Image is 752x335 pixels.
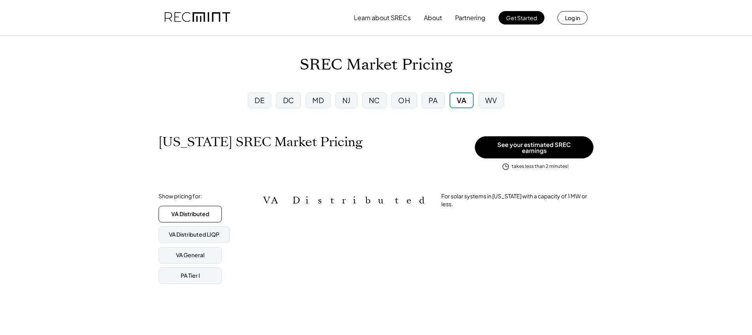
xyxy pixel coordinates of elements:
div: VA Distributed [171,210,209,218]
div: Show pricing for: [159,192,202,200]
img: recmint-logotype%403x.png [164,4,230,31]
div: NJ [342,95,351,105]
div: WV [485,95,497,105]
h1: SREC Market Pricing [300,56,452,74]
div: PA [429,95,438,105]
div: VA Distributed LIQP [169,231,219,239]
div: takes less than 2 minutes! [512,163,569,170]
div: VA General [176,251,204,259]
div: MD [312,95,324,105]
div: OH [398,95,410,105]
button: Log in [557,11,588,24]
div: DE [255,95,265,105]
button: Learn about SRECs [354,10,411,26]
div: DC [283,95,294,105]
h1: [US_STATE] SREC Market Pricing [159,134,363,150]
button: Partnering [455,10,486,26]
button: See your estimated SREC earnings [475,136,593,158]
button: About [424,10,442,26]
button: Get Started [499,11,544,24]
h2: VA Distributed [263,195,429,206]
div: NC [369,95,380,105]
div: VA [457,95,466,105]
div: PA Tier I [181,272,200,280]
div: For solar systems in [US_STATE] with a capacity of 1 MW or less. [441,192,593,208]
